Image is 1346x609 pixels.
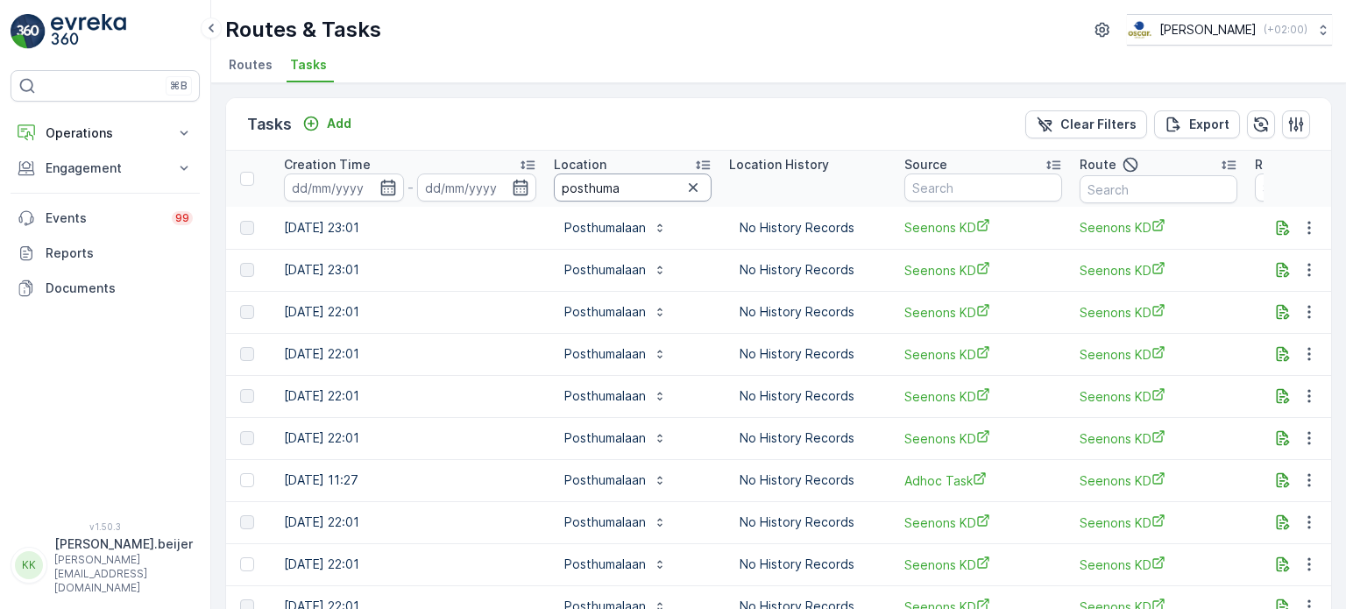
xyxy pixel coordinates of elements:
a: Seenons KD [904,556,1062,574]
div: KK [15,551,43,579]
div: Toggle Row Selected [240,347,254,361]
p: No History Records [740,303,876,321]
p: Posthumalaan [564,387,646,405]
p: Reports [46,244,193,262]
a: Seenons KD [904,303,1062,322]
a: Adhoc Task [904,471,1062,490]
a: Events99 [11,201,200,236]
td: [DATE] 22:01 [275,375,545,417]
td: [DATE] 22:01 [275,501,545,543]
button: Posthumalaan [554,298,677,326]
div: Toggle Row Selected [240,305,254,319]
input: dd/mm/yyyy [417,173,537,202]
p: No History Records [740,387,876,405]
p: Routes & Tasks [225,16,381,44]
div: Toggle Row Selected [240,263,254,277]
a: Seenons KD [904,387,1062,406]
a: Seenons KD [904,261,1062,280]
a: Seenons KD [1080,556,1237,574]
p: Events [46,209,161,227]
p: Posthumalaan [564,303,646,321]
p: No History Records [740,429,876,447]
p: ( +02:00 ) [1264,23,1307,37]
span: Routes [229,56,273,74]
p: - [407,177,414,198]
p: Add [327,115,351,132]
p: No History Records [740,556,876,573]
p: No History Records [740,471,876,489]
p: Location History [729,156,829,173]
a: Seenons KD [1080,513,1237,532]
span: Seenons KD [1080,345,1237,364]
button: Engagement [11,151,200,186]
p: No History Records [740,261,876,279]
td: [DATE] 23:01 [275,207,545,249]
button: Posthumalaan [554,508,677,536]
input: Search [1080,175,1237,203]
input: Search [554,173,712,202]
p: Clear Filters [1060,116,1137,133]
p: Engagement [46,159,165,177]
p: Location [554,156,606,173]
button: Posthumalaan [554,340,677,368]
p: Source [904,156,947,173]
a: Reports [11,236,200,271]
img: basis-logo_rgb2x.png [1127,20,1152,39]
a: Seenons KD [904,513,1062,532]
a: Seenons KD [1080,218,1237,237]
button: Posthumalaan [554,466,677,494]
button: Posthumalaan [554,214,677,242]
img: logo_light-DOdMpM7g.png [51,14,126,49]
a: Documents [11,271,200,306]
button: Clear Filters [1025,110,1147,138]
td: [DATE] 22:01 [275,417,545,459]
p: ⌘B [170,79,188,93]
button: Add [295,113,358,134]
p: Documents [46,280,193,297]
a: Seenons KD [904,429,1062,448]
p: [PERSON_NAME].beijer [54,535,193,553]
p: 99 [175,211,189,225]
a: Seenons KD [1080,261,1237,280]
p: Tasks [247,112,292,137]
td: [DATE] 22:01 [275,543,545,585]
div: Toggle Row Selected [240,389,254,403]
a: Seenons KD [1080,303,1237,322]
img: logo [11,14,46,49]
span: Seenons KD [904,218,1062,237]
p: Posthumalaan [564,513,646,531]
button: Posthumalaan [554,382,677,410]
p: Posthumalaan [564,261,646,279]
button: Operations [11,116,200,151]
p: Route [1080,156,1116,173]
p: No History Records [740,219,876,237]
p: Export [1189,116,1229,133]
p: Operations [46,124,165,142]
input: Search [904,173,1062,202]
p: Posthumalaan [564,219,646,237]
td: [DATE] 11:27 [275,459,545,501]
td: [DATE] 22:01 [275,333,545,375]
a: Seenons KD [904,345,1062,364]
td: [DATE] 22:01 [275,291,545,333]
span: Seenons KD [1080,429,1237,448]
button: [PERSON_NAME](+02:00) [1127,14,1332,46]
span: v 1.50.3 [11,521,200,532]
div: Toggle Row Selected [240,515,254,529]
input: dd/mm/yyyy [284,173,404,202]
p: [PERSON_NAME][EMAIL_ADDRESS][DOMAIN_NAME] [54,553,193,595]
a: Seenons KD [1080,387,1237,406]
td: [DATE] 23:01 [275,249,545,291]
p: No History Records [740,345,876,363]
